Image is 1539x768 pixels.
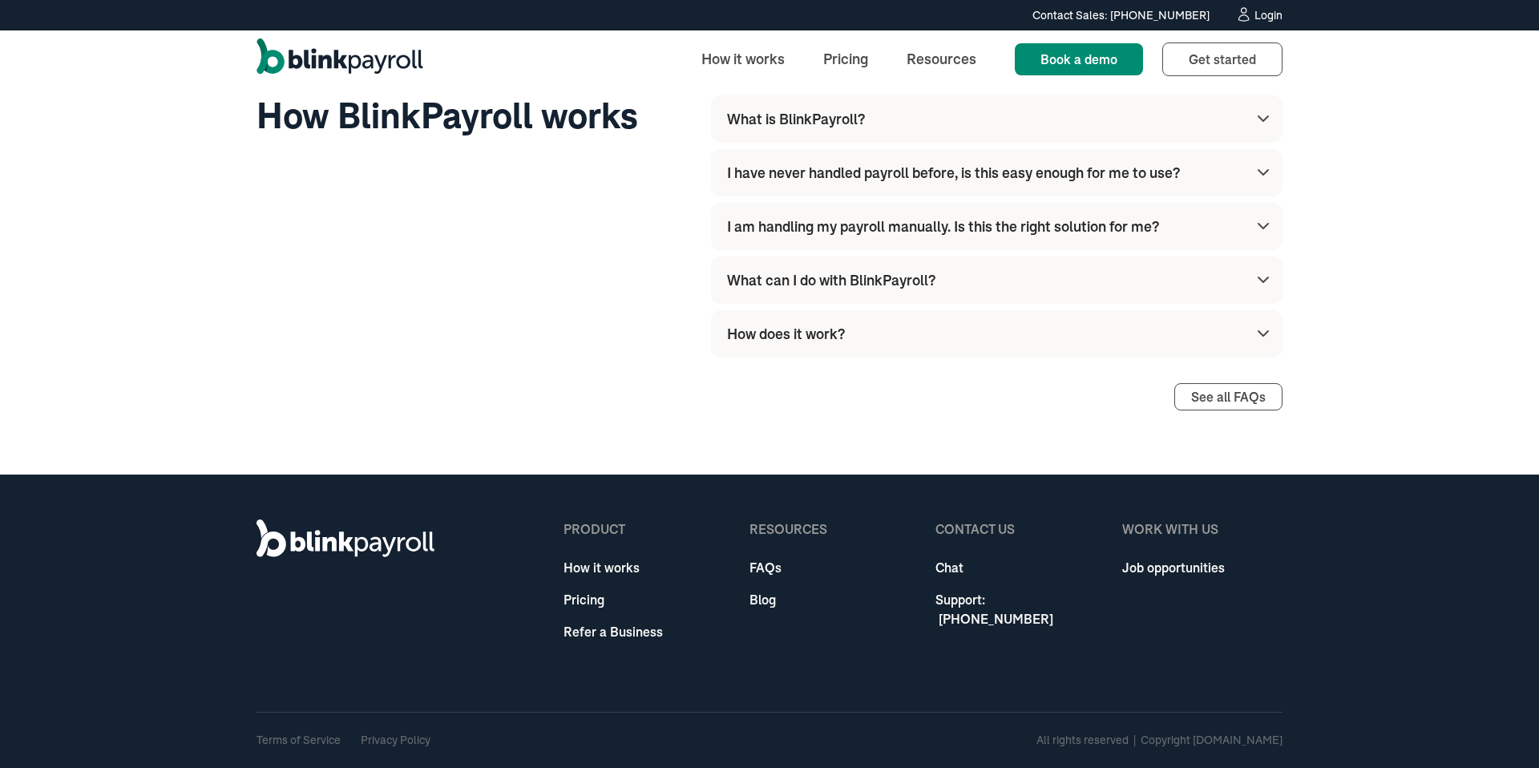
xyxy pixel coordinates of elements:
[935,590,1096,629] a: Support: [PHONE_NUMBER]
[1235,6,1282,24] a: Login
[1122,519,1225,539] div: WORK WITH US
[1191,390,1266,403] div: See all FAQs
[727,216,1159,237] div: I am handling my payroll manually. Is this the right solution for me?
[727,269,935,291] div: What can I do with BlinkPayroll?
[1174,383,1282,410] a: See all FAQs
[1264,595,1539,768] iframe: Chat Widget
[727,323,845,345] div: How does it work?
[563,622,663,641] a: Refer a Business
[749,558,827,577] a: FAQs
[563,519,663,539] div: product
[689,42,798,76] a: How it works
[894,42,989,76] a: Resources
[1189,51,1256,67] span: Get started
[1036,732,1282,749] div: All rights reserved | Copyright [DOMAIN_NAME]
[1015,43,1143,75] a: Book a demo
[256,733,341,747] a: Terms of Service
[727,162,1180,184] div: I have never handled payroll before, is this easy enough for me to use?
[1122,558,1225,577] a: Job opportunities
[1032,7,1210,24] div: Contact Sales: [PHONE_NUMBER]
[361,733,430,747] a: Privacy Policy
[935,519,1096,539] div: Contact Us
[1254,10,1282,21] div: Login
[727,108,865,130] div: What is BlinkPayroll?
[935,558,1096,577] a: Chat
[810,42,881,76] a: Pricing
[256,38,423,80] a: home
[1162,42,1282,76] a: Get started
[749,590,827,609] a: Blog
[256,95,685,138] h3: How BlinkPayroll works
[563,590,663,609] a: Pricing
[563,558,663,577] a: How it works
[749,519,827,539] div: Resources
[1040,51,1117,67] span: Book a demo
